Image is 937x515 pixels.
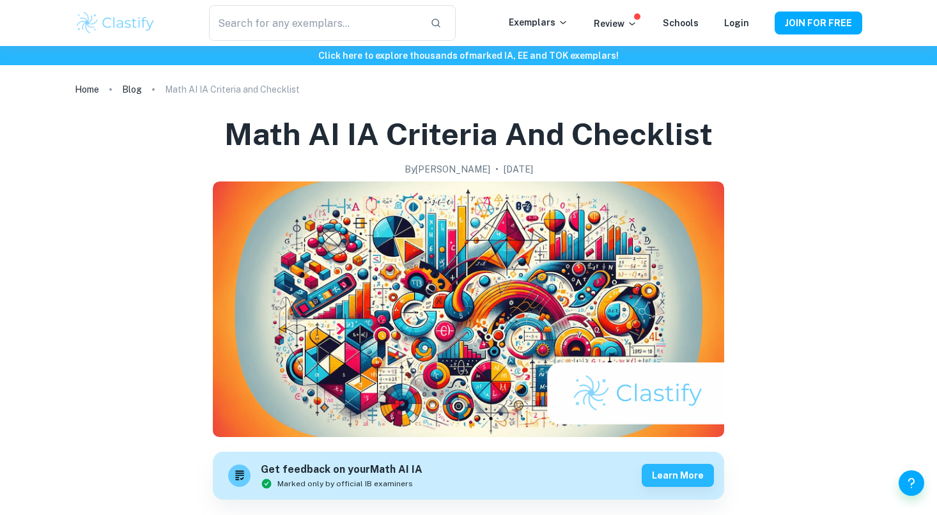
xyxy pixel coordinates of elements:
p: Exemplars [509,15,568,29]
button: Learn more [642,464,714,487]
button: Help and Feedback [899,470,924,496]
h6: Get feedback on your Math AI IA [261,462,422,478]
a: Home [75,81,99,98]
a: Get feedback on yourMath AI IAMarked only by official IB examinersLearn more [213,452,724,500]
span: Marked only by official IB examiners [277,478,413,489]
button: JOIN FOR FREE [775,12,862,35]
img: Clastify logo [75,10,156,36]
h2: [DATE] [504,162,533,176]
p: Review [594,17,637,31]
a: Login [724,18,749,28]
img: Math AI IA Criteria and Checklist cover image [213,181,724,437]
h1: Math AI IA Criteria and Checklist [224,114,713,155]
a: Blog [122,81,142,98]
a: Schools [663,18,699,28]
h2: By [PERSON_NAME] [405,162,490,176]
input: Search for any exemplars... [209,5,420,41]
p: Math AI IA Criteria and Checklist [165,82,300,96]
p: • [495,162,499,176]
h6: Click here to explore thousands of marked IA, EE and TOK exemplars ! [3,49,934,63]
